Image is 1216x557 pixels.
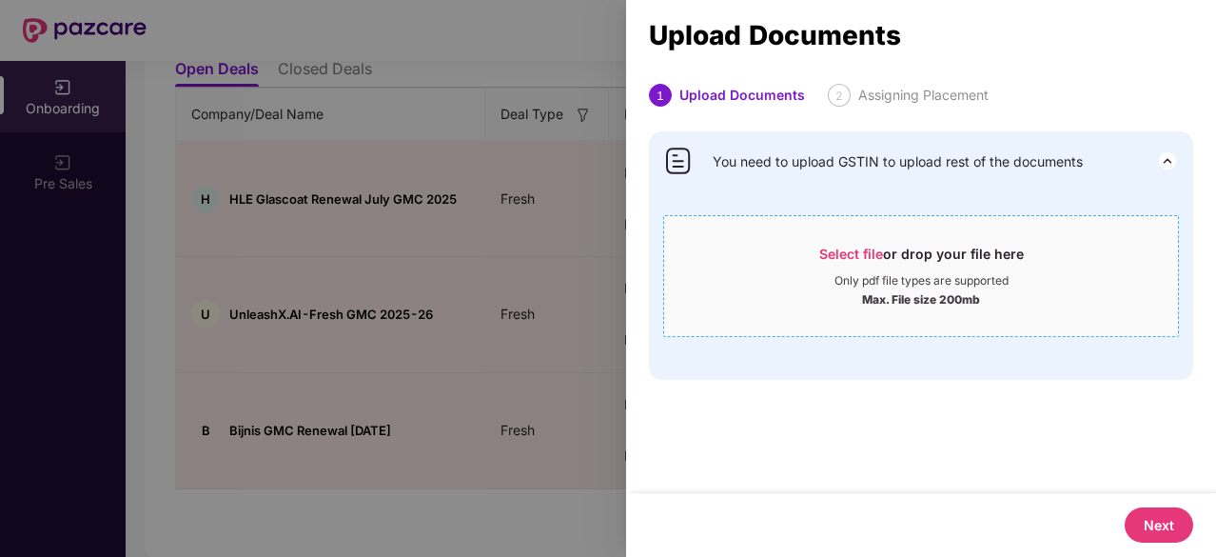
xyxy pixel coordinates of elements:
[858,84,989,107] div: Assigning Placement
[835,89,843,103] span: 2
[819,246,883,262] span: Select file
[713,151,1083,172] span: You need to upload GSTIN to upload rest of the documents
[819,245,1024,273] div: or drop your file here
[657,89,664,103] span: 1
[649,25,1193,46] div: Upload Documents
[1125,507,1193,543] button: Next
[834,273,1009,288] div: Only pdf file types are supported
[862,288,980,308] div: Max. File size 200mb
[663,146,694,176] img: svg+xml;base64,PHN2ZyB4bWxucz0iaHR0cDovL3d3dy53My5vcmcvMjAwMC9zdmciIHdpZHRoPSI0MCIgaGVpZ2h0PSI0MC...
[1156,149,1179,172] img: svg+xml;base64,PHN2ZyB3aWR0aD0iMjQiIGhlaWdodD0iMjQiIHZpZXdCb3g9IjAgMCAyNCAyNCIgZmlsbD0ibm9uZSIgeG...
[679,84,805,107] div: Upload Documents
[664,230,1178,322] span: Select fileor drop your file hereOnly pdf file types are supportedMax. File size 200mb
